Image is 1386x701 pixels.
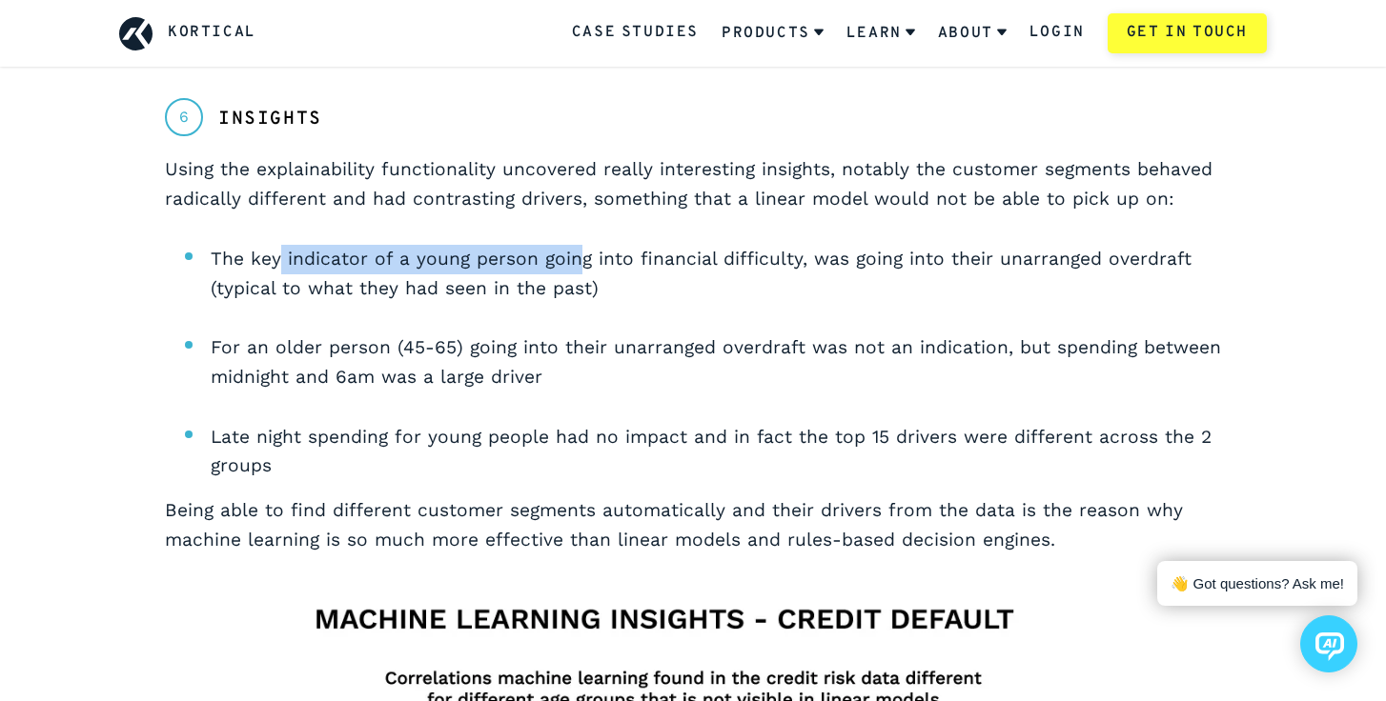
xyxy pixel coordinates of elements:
[211,423,1221,481] li: Late night spending for young people had no impact and in fact the top 15 drivers were different ...
[165,155,1221,213] p: Using the explainability functionality uncovered really interesting insights, notably the custome...
[722,9,824,58] a: Products
[846,9,915,58] a: Learn
[165,496,1221,584] p: Being able to find different customer segments automatically and their drivers from the data is t...
[218,106,322,133] h2: Insights
[165,98,203,136] span: 6
[1108,13,1267,53] a: Get in touch
[211,245,1221,303] li: The key indicator of a young person going into financial difficulty, was going into their unarran...
[211,333,1221,391] li: For an older person (45-65) going into their unarranged overdraft was not an indication, but spen...
[938,9,1007,58] a: About
[1029,21,1085,46] a: Login
[572,21,699,46] a: Case Studies
[168,21,256,46] a: Kortical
